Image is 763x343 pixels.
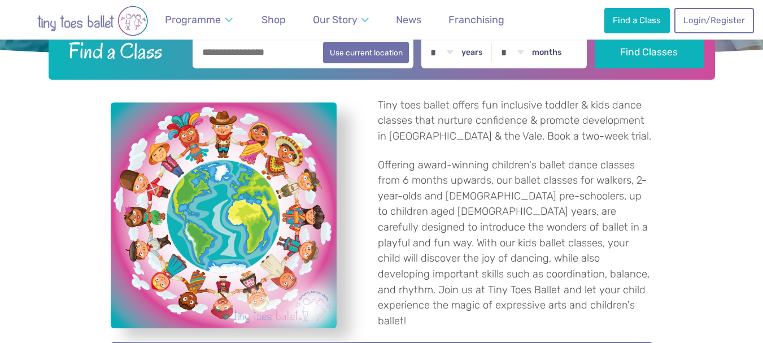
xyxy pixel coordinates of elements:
span: Shop [261,14,286,25]
button: Use current location [323,42,409,63]
span: Franchising [448,14,504,25]
a: News [391,7,426,33]
label: years [461,47,483,58]
img: tiny toes ballet [14,6,172,36]
label: months [532,47,562,58]
a: Shop [256,7,291,33]
a: Programme [160,7,238,33]
h2: Find a Class [59,37,185,65]
p: Offering award-winning children's ballet dance classes from 6 months upwards, our ballet classes ... [378,158,653,329]
button: Find Classes [595,37,704,68]
a: Find a Class [604,8,670,33]
p: Tiny toes ballet offers fun inclusive toddler & kids dance classes that nurture confidence & prom... [378,98,653,145]
span: Our Story [313,14,357,25]
span: News [396,14,421,25]
a: Our Story [308,7,374,33]
a: Franchising [443,7,509,33]
a: Login/Register [674,8,753,33]
a: View full-size image [111,102,337,328]
span: Programme [165,14,221,25]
